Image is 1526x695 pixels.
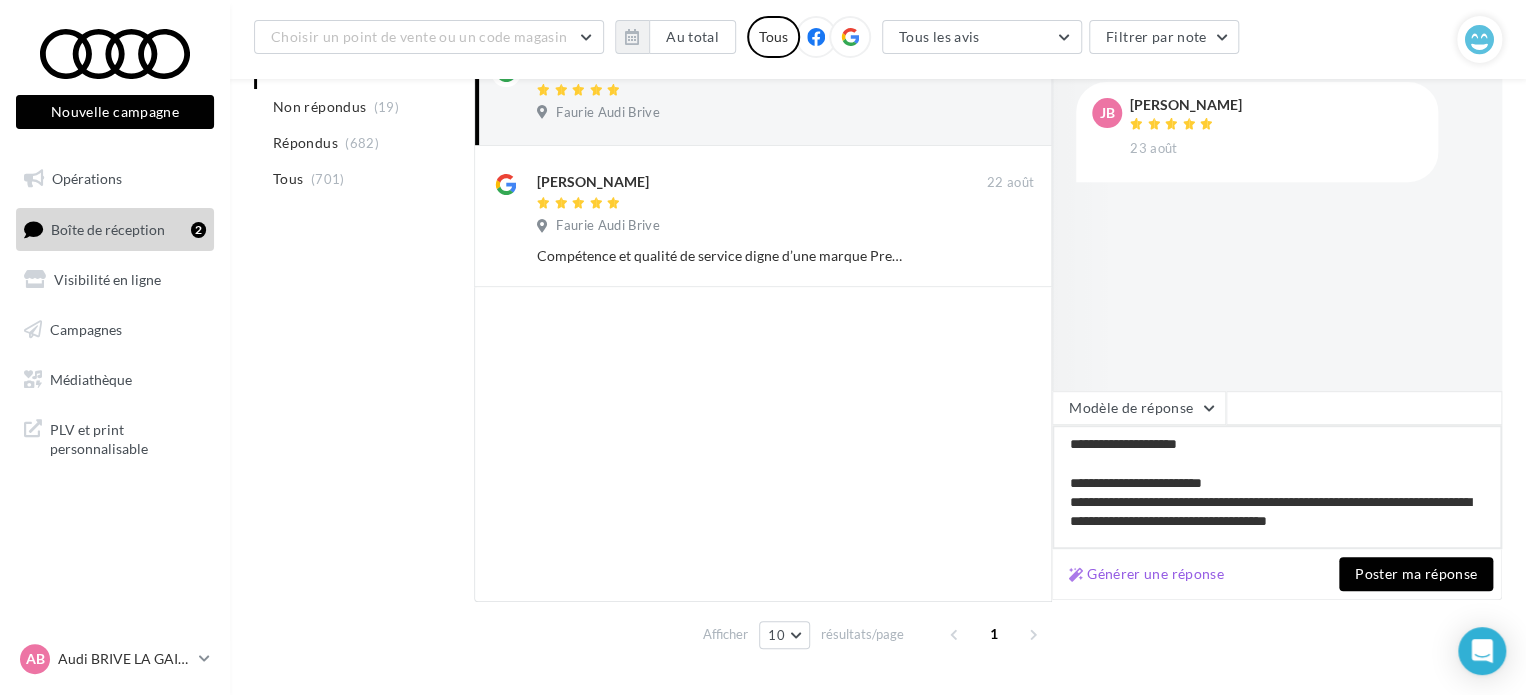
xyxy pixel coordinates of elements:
[345,135,379,151] span: (682)
[615,20,736,54] button: Au total
[273,133,338,153] span: Répondus
[50,370,132,387] span: Médiathèque
[12,408,218,467] a: PLV et print personnalisable
[1130,98,1242,112] div: [PERSON_NAME]
[537,246,904,266] div: Compétence et qualité de service digne d’une marque Premium accompagnées d’un accueil très agréab...
[821,625,904,644] span: résultats/page
[26,649,45,669] span: AB
[191,222,206,238] div: 2
[16,640,214,678] a: AB Audi BRIVE LA GAILLARDE
[374,99,399,115] span: (19)
[556,104,660,122] span: Faurie Audi Brive
[1052,391,1226,425] button: Modèle de réponse
[271,28,567,45] span: Choisir un point de vente ou un code magasin
[556,217,660,235] span: Faurie Audi Brive
[311,171,345,187] span: (701)
[50,321,122,338] span: Campagnes
[50,416,206,459] span: PLV et print personnalisable
[703,625,748,644] span: Afficher
[12,208,218,251] a: Boîte de réception2
[16,95,214,129] button: Nouvelle campagne
[273,169,303,189] span: Tous
[747,16,800,58] div: Tous
[273,97,366,117] span: Non répondus
[58,649,191,669] p: Audi BRIVE LA GAILLARDE
[12,158,218,200] a: Opérations
[12,359,218,401] a: Médiathèque
[12,259,218,301] a: Visibilité en ligne
[52,170,122,187] span: Opérations
[1061,562,1232,586] button: Générer une réponse
[882,20,1082,54] button: Tous les avis
[1100,103,1115,123] span: JB
[978,618,1010,650] span: 1
[1458,627,1506,675] div: Open Intercom Messenger
[649,20,736,54] button: Au total
[768,627,785,643] span: 10
[254,20,604,54] button: Choisir un point de vente ou un code magasin
[537,172,649,192] div: [PERSON_NAME]
[12,309,218,351] a: Campagnes
[1339,557,1493,591] button: Poster ma réponse
[759,621,810,649] button: 10
[899,28,980,45] span: Tous les avis
[1130,140,1177,158] span: 23 août
[1089,20,1240,54] button: Filtrer par note
[987,174,1034,192] span: 22 août
[51,220,165,237] span: Boîte de réception
[54,271,161,288] span: Visibilité en ligne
